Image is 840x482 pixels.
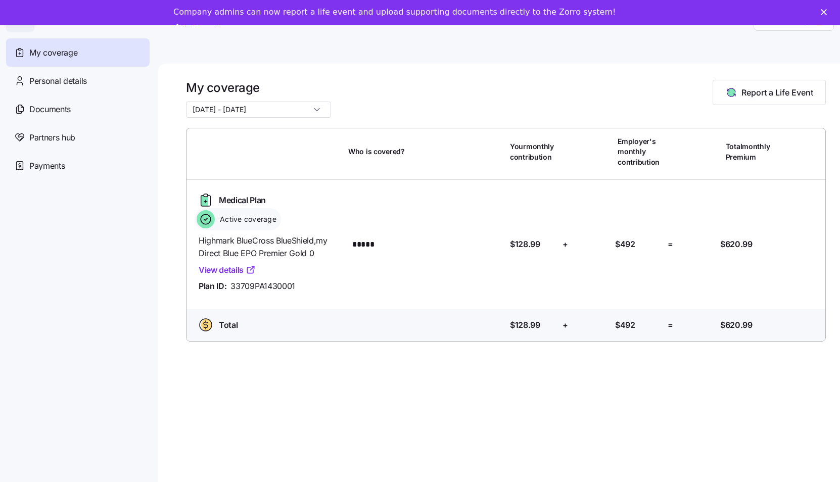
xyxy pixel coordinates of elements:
[29,131,75,144] span: Partners hub
[563,238,568,251] span: +
[186,80,331,95] h1: My coverage
[720,319,753,331] span: $620.99
[668,238,673,251] span: =
[29,103,71,116] span: Documents
[6,123,150,152] a: Partners hub
[217,214,276,224] span: Active coverage
[668,319,673,331] span: =
[199,280,226,293] span: Plan ID:
[741,86,813,99] span: Report a Life Event
[199,234,340,260] span: Highmark BlueCross BlueShield , my Direct Blue EPO Premier Gold 0
[821,9,831,15] div: Close
[615,238,635,251] span: $492
[29,75,87,87] span: Personal details
[199,264,256,276] a: View details
[348,147,405,157] span: Who is covered?
[173,7,616,17] div: Company admins can now report a life event and upload supporting documents directly to the Zorro ...
[720,238,753,251] span: $620.99
[230,280,295,293] span: 33709PA1430001
[713,80,826,105] button: Report a Life Event
[563,319,568,331] span: +
[618,136,664,167] span: Employer's monthly contribution
[510,238,540,251] span: $128.99
[6,38,150,67] a: My coverage
[219,319,238,331] span: Total
[173,23,237,34] a: Take a tour
[6,95,150,123] a: Documents
[510,141,556,162] span: Your monthly contribution
[615,319,635,331] span: $492
[510,319,540,331] span: $128.99
[6,67,150,95] a: Personal details
[29,46,77,59] span: My coverage
[29,160,65,172] span: Payments
[6,152,150,180] a: Payments
[219,194,266,207] span: Medical Plan
[726,141,772,162] span: Total monthly Premium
